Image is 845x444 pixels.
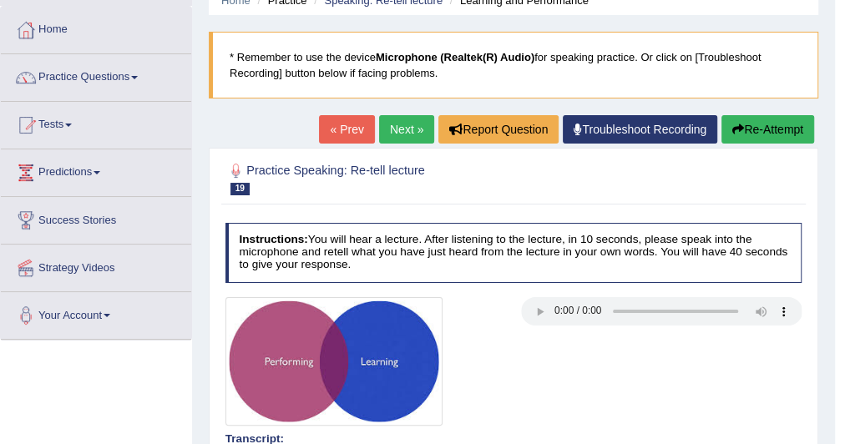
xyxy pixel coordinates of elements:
a: Predictions [1,149,191,191]
a: Troubleshoot Recording [563,115,717,144]
a: Success Stories [1,197,191,239]
button: Report Question [438,115,559,144]
button: Re-Attempt [721,115,814,144]
blockquote: * Remember to use the device for speaking practice. Or click on [Troubleshoot Recording] button b... [209,32,818,98]
a: Home [1,7,191,48]
a: Tests [1,102,191,144]
a: Your Account [1,292,191,334]
a: Next » [379,115,434,144]
b: Microphone (Realtek(R) Audio) [376,51,534,63]
h4: You will hear a lecture. After listening to the lecture, in 10 seconds, please speak into the mic... [225,223,802,283]
a: Strategy Videos [1,245,191,286]
a: Practice Questions [1,54,191,96]
b: Instructions: [239,233,307,245]
h2: Practice Speaking: Re-tell lecture [225,160,583,195]
span: 19 [230,183,250,195]
a: « Prev [319,115,374,144]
